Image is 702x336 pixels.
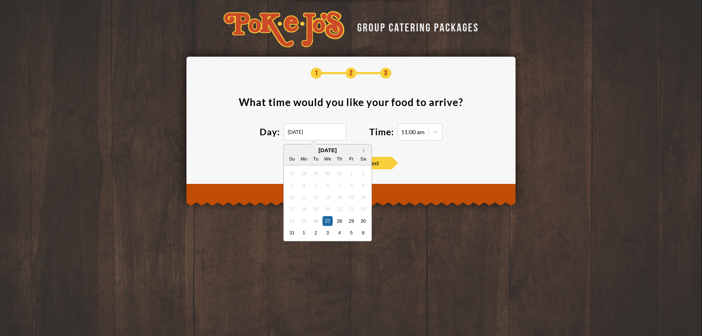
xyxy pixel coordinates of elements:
[354,157,392,169] span: Next
[380,68,391,79] span: 3
[287,180,297,190] div: Not available Sunday, August 3rd, 2025
[335,180,344,190] div: Not available Thursday, August 7th, 2025
[322,154,332,163] div: We
[287,192,297,202] div: Not available Sunday, August 10th, 2025
[363,148,368,153] button: Next Month
[335,168,344,178] div: Not available Thursday, July 31st, 2025
[311,154,321,163] div: Tu
[223,11,344,48] img: logo-34603ddf.svg
[346,68,356,79] span: 2
[346,204,356,214] div: Not available Friday, August 22nd, 2025
[335,204,344,214] div: Not available Thursday, August 21st, 2025
[335,228,344,238] div: Choose Thursday, September 4th, 2025
[352,19,479,33] div: GROUP CATERING PACKAGES
[284,147,371,153] div: [DATE]
[358,228,368,238] div: Choose Saturday, September 6th, 2025
[299,204,309,214] div: Not available Monday, August 18th, 2025
[358,154,368,163] div: Sa
[287,228,297,238] div: Choose Sunday, August 31st, 2025
[322,216,332,226] div: Choose Wednesday, August 27th, 2025
[401,129,424,135] div: 11:00 am
[311,216,321,226] div: Not available Tuesday, August 26th, 2025
[299,228,309,238] div: Choose Monday, September 1st, 2025
[346,168,356,178] div: Not available Friday, August 1st, 2025
[311,68,322,79] span: 1
[299,180,309,190] div: Not available Monday, August 4th, 2025
[311,192,321,202] div: Not available Tuesday, August 12th, 2025
[369,127,394,136] label: Time:
[358,180,368,190] div: Not available Saturday, August 9th, 2025
[287,154,297,163] div: Su
[322,204,332,214] div: Not available Wednesday, August 20th, 2025
[287,216,297,226] div: Not available Sunday, August 24th, 2025
[358,192,368,202] div: Not available Saturday, August 16th, 2025
[311,204,321,214] div: Not available Tuesday, August 19th, 2025
[311,180,321,190] div: Not available Tuesday, August 5th, 2025
[311,228,321,238] div: Choose Tuesday, September 2nd, 2025
[358,216,368,226] div: Choose Saturday, August 30th, 2025
[346,216,356,226] div: Choose Friday, August 29th, 2025
[299,168,309,178] div: Not available Monday, July 28th, 2025
[322,192,332,202] div: Not available Wednesday, August 13th, 2025
[299,154,309,163] div: Mo
[335,192,344,202] div: Not available Thursday, August 14th, 2025
[335,216,344,226] div: Choose Thursday, August 28th, 2025
[346,192,356,202] div: Not available Friday, August 15th, 2025
[335,154,344,163] div: Th
[346,228,356,238] div: Choose Friday, September 5th, 2025
[287,204,297,214] div: Not available Sunday, August 17th, 2025
[322,180,332,190] div: Not available Wednesday, August 6th, 2025
[322,168,332,178] div: Not available Wednesday, July 30th, 2025
[287,168,297,178] div: Not available Sunday, July 27th, 2025
[260,127,280,136] label: Day:
[346,180,356,190] div: Not available Friday, August 8th, 2025
[299,216,309,226] div: Not available Monday, August 25th, 2025
[286,167,369,239] div: month 2025-08
[322,228,332,238] div: Choose Wednesday, September 3rd, 2025
[311,168,321,178] div: Not available Tuesday, July 29th, 2025
[358,168,368,178] div: Not available Saturday, August 2nd, 2025
[346,154,356,163] div: Fr
[299,192,309,202] div: Not available Monday, August 11th, 2025
[358,204,368,214] div: Not available Saturday, August 23rd, 2025
[239,97,463,107] div: What time would you like your food to arrive ?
